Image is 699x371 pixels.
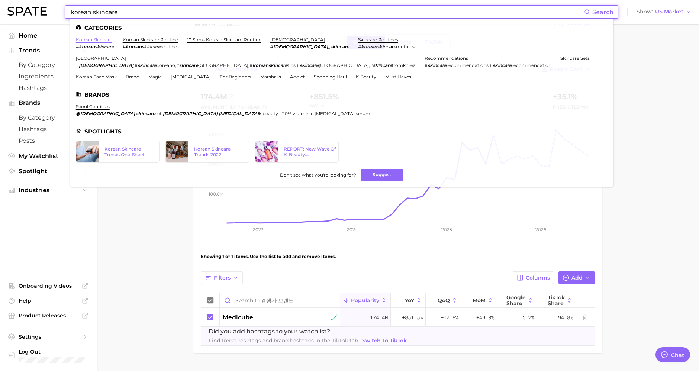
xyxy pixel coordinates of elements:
[385,74,411,80] a: must haves
[187,37,261,42] a: 10 steps korean skincare routine
[76,37,112,42] a: korean skincare
[347,227,358,232] tspan: 2024
[80,111,135,116] em: [DEMOGRAPHIC_DATA]
[138,62,157,68] em: skincare
[370,313,388,322] span: 174.4m
[6,71,91,82] a: Ingredients
[361,169,403,181] button: Suggest
[198,62,248,68] span: [GEOGRAPHIC_DATA]
[280,172,356,178] span: Don't see what you're looking for?
[476,313,494,322] span: +49.0%
[6,165,91,177] a: Spotlight
[290,74,305,80] a: addict
[425,55,468,61] a: recommendations
[425,62,428,68] span: #
[209,191,224,197] tspan: 100.0m
[473,297,486,303] span: MoM
[165,141,249,163] a: Korean Skincare Trends 2022
[148,74,162,80] a: magic
[19,84,78,91] span: Hashtags
[571,275,583,281] span: Add
[6,30,91,41] a: Home
[219,111,259,116] em: [MEDICAL_DATA]
[76,62,79,68] span: #
[19,187,78,194] span: Industries
[76,128,608,135] li: Spotlights
[76,74,117,80] a: korean face mask
[447,62,489,68] span: recommendations
[19,283,78,289] span: Onboarding Videos
[155,111,162,116] span: set
[209,336,408,345] span: Find trend hashtags and brand hashtags in the TikTok tab.
[209,327,408,336] span: Did you add hashtags to your watchlist?
[6,135,91,146] a: Posts
[592,9,613,16] span: Search
[19,100,78,106] span: Brands
[19,114,78,121] span: by Category
[104,146,153,157] div: Korean Skincare Trends One-Sheet
[76,111,370,116] div: ,
[123,44,126,49] span: #
[201,246,595,267] div: Showing 1 of 1 items. Use the list to add and remove items.
[6,123,91,135] a: Hashtags
[441,313,458,322] span: +12.8%
[426,293,461,308] button: QoQ
[297,62,300,68] span: #
[136,111,155,116] em: skincare
[6,150,91,162] a: My Watchlist
[340,293,391,308] button: Popularity
[171,74,211,80] a: [MEDICAL_DATA]
[319,62,369,68] span: [GEOGRAPHIC_DATA]
[179,62,198,68] em: skincare
[396,44,415,49] span: routines
[161,44,177,49] span: routine
[19,152,78,159] span: My Watchlist
[526,275,550,281] span: Columns
[548,294,565,306] span: TikTok Share
[123,37,178,42] a: korean skincare routine
[402,313,423,322] span: +851.5%
[201,271,243,284] button: Filters
[19,297,78,304] span: Help
[330,314,337,321] img: sustained riser
[223,313,253,322] span: medicube
[76,91,608,98] li: Brands
[270,44,273,49] span: #
[537,293,576,308] button: TikTok Share
[126,44,161,49] em: koreanskincare
[79,44,114,49] em: koreanskincare
[176,62,179,68] span: #
[220,74,251,80] a: for beginners
[373,62,392,68] em: skincare
[6,310,91,321] a: Product Releases
[328,44,330,49] span: _
[441,227,452,232] tspan: 2025
[6,97,91,109] button: Brands
[19,333,78,340] span: Settings
[7,7,47,16] img: SPATE
[194,146,243,157] div: Korean Skincare Trends 2022
[392,62,416,68] span: fromkorea
[6,82,91,94] a: Hashtags
[70,6,584,18] input: Search here for a brand, industry, or ingredient
[522,313,534,322] span: 5.2%
[300,62,319,68] em: skincare
[259,111,370,116] span: k beauty - 20% vitamin c [MEDICAL_DATA] serum
[76,141,160,163] a: Korean Skincare Trends One-Sheet
[252,62,287,68] em: koreanskincare
[273,44,328,49] em: [DEMOGRAPHIC_DATA]
[493,62,512,68] em: skincare
[558,271,595,284] button: Add
[370,62,373,68] span: #
[6,346,91,365] a: Log out. Currently logged in with e-mail ykkim110@cosrx.co.kr.
[19,348,85,355] span: Log Out
[76,55,126,61] a: [GEOGRAPHIC_DATA]
[6,331,91,342] a: Settings
[270,37,325,42] a: [DEMOGRAPHIC_DATA]
[157,62,175,68] span: coreano
[425,62,551,68] div: ,
[490,62,493,68] span: #
[19,312,78,319] span: Product Releases
[6,295,91,306] a: Help
[438,297,450,303] span: QoQ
